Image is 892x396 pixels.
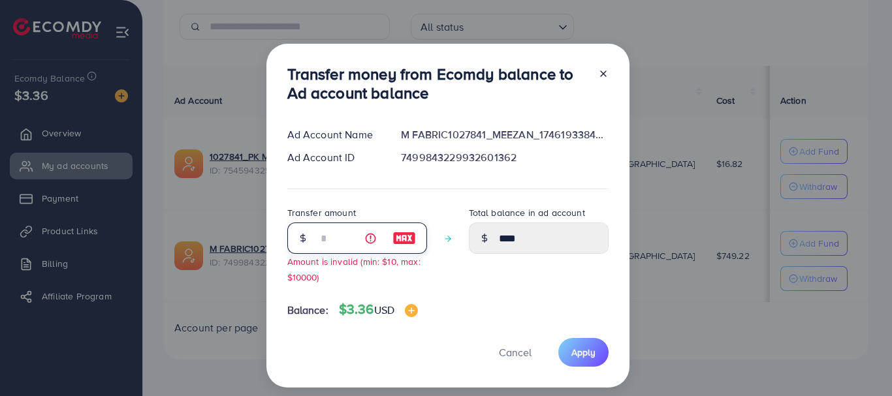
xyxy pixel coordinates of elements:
[483,338,548,366] button: Cancel
[287,303,328,318] span: Balance:
[277,127,391,142] div: Ad Account Name
[287,65,588,102] h3: Transfer money from Ecomdy balance to Ad account balance
[836,337,882,386] iframe: Chat
[390,127,618,142] div: M FABRIC1027841_MEEZAN_1746193384004
[392,230,416,246] img: image
[287,206,356,219] label: Transfer amount
[558,338,609,366] button: Apply
[499,345,532,359] span: Cancel
[287,255,421,282] small: Amount is invalid (min: $10, max: $10000)
[405,304,418,317] img: image
[390,150,618,165] div: 7499843229932601362
[339,301,418,318] h4: $3.36
[571,346,596,359] span: Apply
[277,150,391,165] div: Ad Account ID
[469,206,585,219] label: Total balance in ad account
[374,303,394,317] span: USD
